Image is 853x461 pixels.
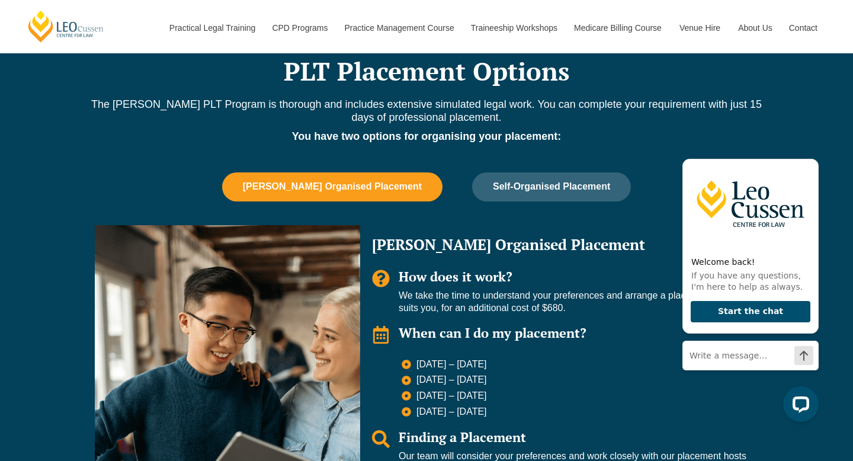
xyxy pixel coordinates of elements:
span: [DATE] – [DATE] [413,406,487,418]
span: Self-Organised Placement [493,181,610,192]
iframe: LiveChat chat widget [673,137,823,431]
span: When can I do my placement? [399,324,586,341]
a: Traineeship Workshops [462,2,565,53]
a: CPD Programs [263,2,335,53]
a: Venue Hire [671,2,729,53]
a: [PERSON_NAME] Centre for Law [27,9,105,43]
span: [DATE] – [DATE] [413,358,487,371]
span: [DATE] – [DATE] [413,374,487,386]
strong: You have two options for organising your placement: [292,130,562,142]
span: Finding a Placement [399,428,526,446]
a: About Us [729,2,780,53]
a: Contact [780,2,826,53]
h2: [PERSON_NAME] Organised Placement [372,237,746,252]
p: The [PERSON_NAME] PLT Program is thorough and includes extensive simulated legal work. You can co... [89,98,764,124]
p: We take the time to understand your preferences and arrange a placement that suits you, for an ad... [399,290,746,315]
h2: PLT Placement Options [89,56,764,86]
a: Practice Management Course [336,2,462,53]
a: Practical Legal Training [161,2,264,53]
span: How does it work? [399,268,512,285]
a: Medicare Billing Course [565,2,671,53]
span: [PERSON_NAME] Organised Placement [243,181,422,192]
span: [DATE] – [DATE] [413,390,487,402]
